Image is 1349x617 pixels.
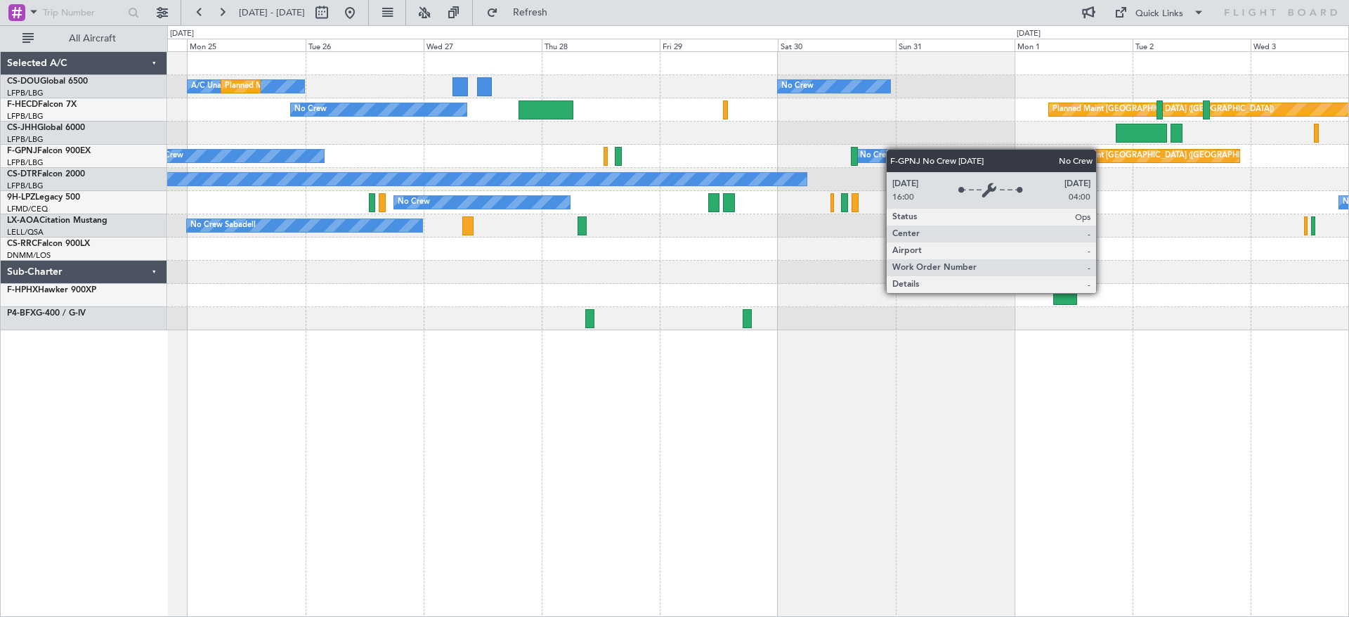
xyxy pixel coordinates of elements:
[7,147,91,155] a: F-GPNJFalcon 900EX
[1135,7,1183,21] div: Quick Links
[7,193,35,202] span: 9H-LPZ
[37,34,148,44] span: All Aircraft
[7,309,86,318] a: P4-BFXG-400 / G-IV
[7,111,44,122] a: LFPB/LBG
[424,39,542,51] div: Wed 27
[306,39,424,51] div: Tue 26
[7,216,39,225] span: LX-AOA
[778,39,896,51] div: Sat 30
[398,192,430,213] div: No Crew
[1053,145,1274,167] div: Planned Maint [GEOGRAPHIC_DATA] ([GEOGRAPHIC_DATA])
[660,39,778,51] div: Fri 29
[501,8,560,18] span: Refresh
[7,170,37,178] span: CS-DTR
[7,77,40,86] span: CS-DOU
[1017,28,1041,40] div: [DATE]
[542,39,660,51] div: Thu 28
[225,76,446,97] div: Planned Maint [GEOGRAPHIC_DATA] ([GEOGRAPHIC_DATA])
[1053,99,1274,120] div: Planned Maint [GEOGRAPHIC_DATA] ([GEOGRAPHIC_DATA])
[7,286,96,294] a: F-HPHXHawker 900XP
[7,124,85,132] a: CS-JHHGlobal 6000
[7,250,51,261] a: DNMM/LOS
[7,181,44,191] a: LFPB/LBG
[7,88,44,98] a: LFPB/LBG
[15,27,152,50] button: All Aircraft
[43,2,124,23] input: Trip Number
[7,157,44,168] a: LFPB/LBG
[7,309,36,318] span: P4-BFX
[7,204,48,214] a: LFMD/CEQ
[7,147,37,155] span: F-GPNJ
[860,145,892,167] div: No Crew
[7,134,44,145] a: LFPB/LBG
[7,216,107,225] a: LX-AOACitation Mustang
[190,215,256,236] div: No Crew Sabadell
[7,170,85,178] a: CS-DTRFalcon 2000
[294,99,327,120] div: No Crew
[1107,1,1211,24] button: Quick Links
[7,77,88,86] a: CS-DOUGlobal 6500
[480,1,564,24] button: Refresh
[896,39,1014,51] div: Sun 31
[1133,39,1251,51] div: Tue 2
[170,28,194,40] div: [DATE]
[7,193,80,202] a: 9H-LPZLegacy 500
[7,227,44,238] a: LELL/QSA
[7,100,38,109] span: F-HECD
[7,240,37,248] span: CS-RRC
[781,76,814,97] div: No Crew
[7,240,90,248] a: CS-RRCFalcon 900LX
[7,124,37,132] span: CS-JHH
[191,76,249,97] div: A/C Unavailable
[7,286,38,294] span: F-HPHX
[7,100,77,109] a: F-HECDFalcon 7X
[187,39,305,51] div: Mon 25
[239,6,305,19] span: [DATE] - [DATE]
[1015,39,1133,51] div: Mon 1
